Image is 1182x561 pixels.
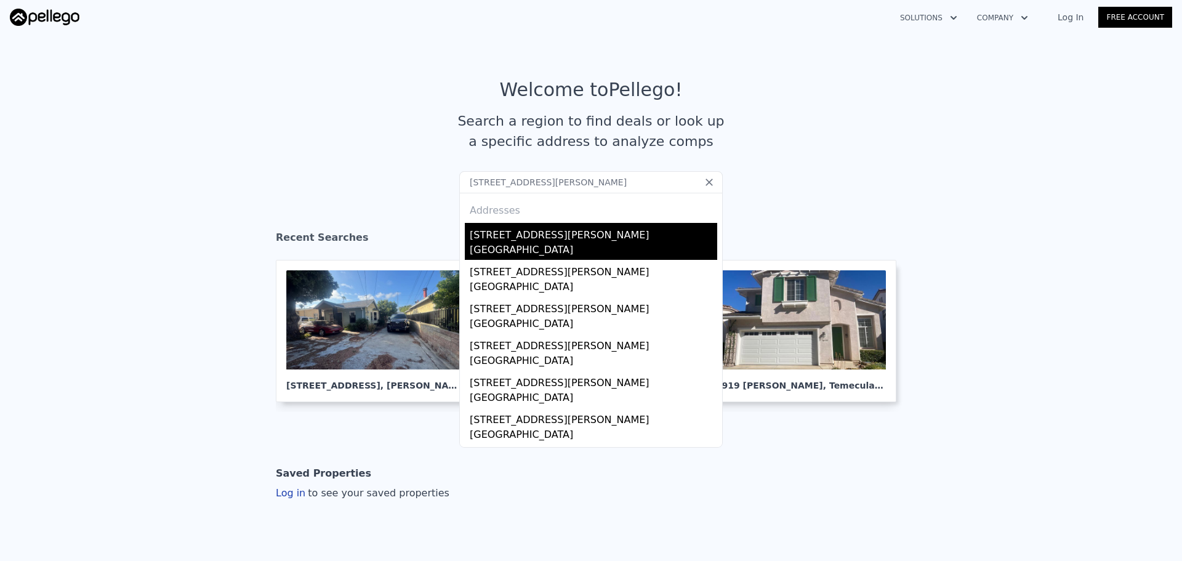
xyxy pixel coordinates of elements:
[470,260,717,280] div: [STREET_ADDRESS][PERSON_NAME]
[459,171,723,193] input: Search an address or region...
[470,445,717,464] div: [STREET_ADDRESS][PERSON_NAME]
[453,111,729,151] div: Search a region to find deals or look up a specific address to analyze comps
[470,280,717,297] div: [GEOGRAPHIC_DATA]
[465,193,717,223] div: Addresses
[967,7,1038,29] button: Company
[276,220,906,260] div: Recent Searches
[890,7,967,29] button: Solutions
[276,260,483,402] a: [STREET_ADDRESS], [PERSON_NAME]
[470,427,717,445] div: [GEOGRAPHIC_DATA]
[470,243,717,260] div: [GEOGRAPHIC_DATA]
[276,461,371,486] div: Saved Properties
[699,260,906,402] a: 30919 [PERSON_NAME], Temecula,CA 92591
[470,390,717,408] div: [GEOGRAPHIC_DATA]
[470,353,717,371] div: [GEOGRAPHIC_DATA]
[1098,7,1172,28] a: Free Account
[286,369,462,392] div: [STREET_ADDRESS] , [PERSON_NAME]
[470,408,717,427] div: [STREET_ADDRESS][PERSON_NAME]
[470,223,717,243] div: [STREET_ADDRESS][PERSON_NAME]
[1043,11,1098,23] a: Log In
[470,317,717,334] div: [GEOGRAPHIC_DATA]
[10,9,79,26] img: Pellego
[470,297,717,317] div: [STREET_ADDRESS][PERSON_NAME]
[470,371,717,390] div: [STREET_ADDRESS][PERSON_NAME]
[305,487,449,499] span: to see your saved properties
[276,486,449,501] div: Log in
[500,79,683,101] div: Welcome to Pellego !
[710,369,886,392] div: 30919 [PERSON_NAME] , Temecula
[470,334,717,353] div: [STREET_ADDRESS][PERSON_NAME]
